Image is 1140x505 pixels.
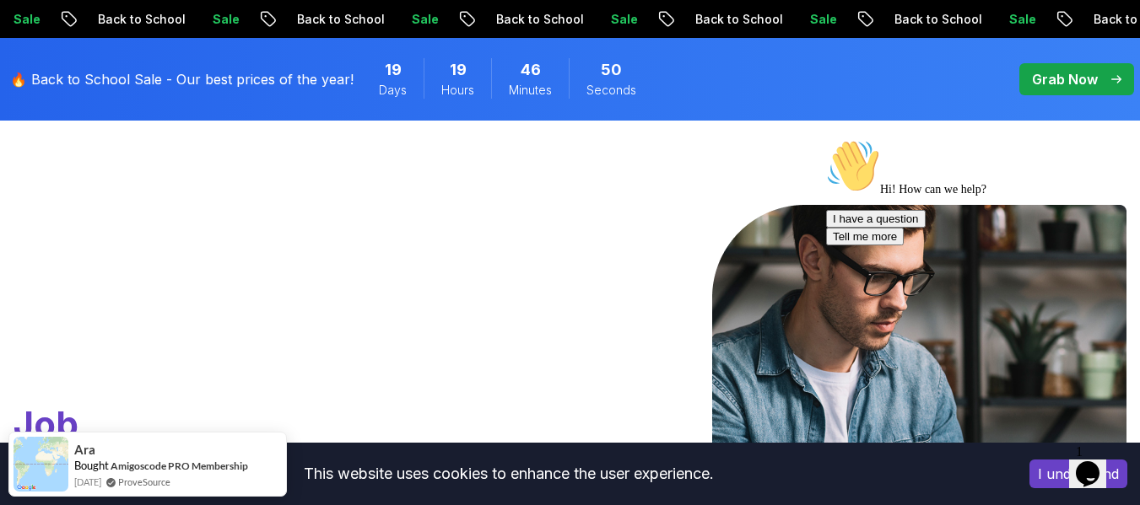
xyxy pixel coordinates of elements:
p: Back to School [278,11,393,28]
div: 👋Hi! How can we help?I have a questionTell me more [7,7,311,113]
iframe: chat widget [1069,438,1123,488]
p: 🔥 Back to School Sale - Our best prices of the year! [10,69,354,89]
button: I have a question [7,78,106,95]
span: Minutes [509,82,552,99]
iframe: chat widget [819,132,1123,429]
span: Seconds [586,82,636,99]
span: Hi! How can we help? [7,51,167,63]
p: Sale [194,11,248,28]
span: 19 Hours [450,58,467,82]
p: Sale [991,11,1045,28]
span: 50 Seconds [601,58,622,82]
h1: Go From Learning to Hired: Master Java, Spring Boot & Cloud Skills That Get You the [14,205,462,449]
p: Sale [592,11,646,28]
a: Amigoscode PRO Membership [111,459,248,472]
div: This website uses cookies to enhance the user experience. [13,455,1004,492]
p: Back to School [478,11,592,28]
span: 46 Minutes [521,58,541,82]
p: Grab Now [1032,69,1098,89]
p: Back to School [677,11,792,28]
a: ProveSource [118,475,170,489]
p: Back to School [79,11,194,28]
p: Sale [792,11,846,28]
span: Hours [441,82,474,99]
button: Accept cookies [1029,459,1127,488]
p: Back to School [876,11,991,28]
span: Bought [74,459,109,472]
span: 19 Days [385,58,402,82]
img: :wave: [7,7,61,61]
img: provesource social proof notification image [14,437,68,492]
button: Tell me more [7,95,84,113]
span: Ara [74,443,95,457]
span: Job [14,402,78,445]
p: Sale [393,11,447,28]
span: Days [379,82,407,99]
span: [DATE] [74,475,101,489]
